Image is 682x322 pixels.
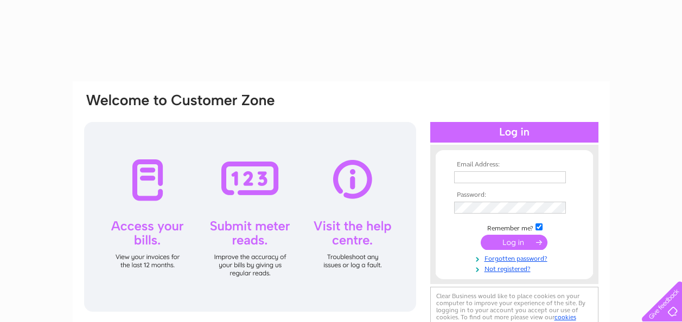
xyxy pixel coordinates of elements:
[454,253,577,263] a: Forgotten password?
[451,161,577,169] th: Email Address:
[451,222,577,233] td: Remember me?
[481,235,547,250] input: Submit
[451,191,577,199] th: Password:
[454,263,577,273] a: Not registered?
